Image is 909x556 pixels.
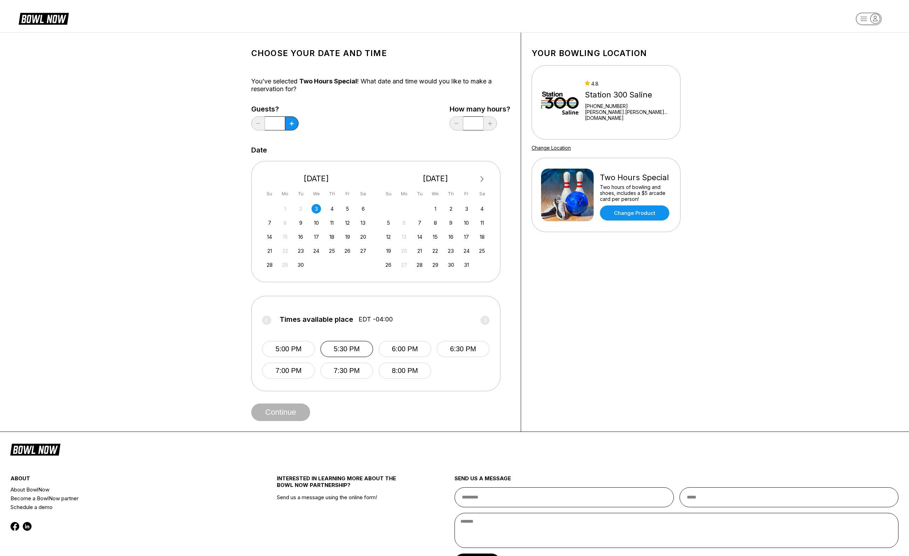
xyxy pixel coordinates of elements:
div: Not available Monday, September 1st, 2025 [280,204,290,213]
h1: Your bowling location [532,48,681,58]
div: Two hours of bowling and shoes, includes a $5 arcade card per person! [600,184,671,202]
div: Choose Thursday, September 25th, 2025 [327,246,337,256]
div: Choose Tuesday, October 14th, 2025 [415,232,424,242]
div: Sa [477,189,487,198]
img: Two Hours Special [541,169,594,221]
div: Two Hours Special [600,173,671,182]
div: We [312,189,321,198]
span: EDT -04:00 [358,316,393,323]
div: We [431,189,440,198]
a: [PERSON_NAME].[PERSON_NAME]...[DOMAIN_NAME] [585,109,671,121]
label: Guests? [251,105,299,113]
div: Choose Friday, September 5th, 2025 [343,204,352,213]
div: Su [265,189,274,198]
div: Choose Thursday, September 4th, 2025 [327,204,337,213]
div: Choose Wednesday, October 15th, 2025 [431,232,440,242]
div: Choose Friday, September 19th, 2025 [343,232,352,242]
h1: Choose your Date and time [251,48,510,58]
div: Choose Tuesday, September 30th, 2025 [296,260,306,270]
div: Not available Monday, October 13th, 2025 [399,232,409,242]
div: Choose Friday, October 24th, 2025 [462,246,471,256]
div: month 2025-10 [383,203,488,270]
div: Choose Thursday, October 30th, 2025 [446,260,456,270]
div: Choose Friday, October 3rd, 2025 [462,204,471,213]
div: Choose Friday, September 12th, 2025 [343,218,352,228]
div: Th [446,189,456,198]
div: Su [384,189,393,198]
div: 4.8 [585,81,671,87]
span: Two Hours Special [299,77,357,85]
a: Change Location [532,145,571,151]
span: Times available place [280,316,353,323]
div: Not available Monday, October 20th, 2025 [399,246,409,256]
div: Choose Sunday, September 28th, 2025 [265,260,274,270]
div: Choose Tuesday, September 16th, 2025 [296,232,306,242]
div: Mo [280,189,290,198]
button: 7:00 PM [262,362,315,379]
label: Date [251,146,267,154]
label: How many hours? [450,105,510,113]
div: Not available Monday, September 22nd, 2025 [280,246,290,256]
div: Tu [415,189,424,198]
div: Choose Wednesday, September 24th, 2025 [312,246,321,256]
div: month 2025-09 [264,203,369,270]
a: Become a BowlNow partner [11,494,233,503]
div: Choose Sunday, September 21st, 2025 [265,246,274,256]
div: Station 300 Saline [585,90,671,100]
div: Choose Friday, October 17th, 2025 [462,232,471,242]
div: Choose Saturday, October 18th, 2025 [477,232,487,242]
div: Choose Wednesday, September 3rd, 2025 [312,204,321,213]
button: 5:30 PM [320,341,373,357]
div: [DATE] [381,174,490,183]
a: Schedule a demo [11,503,233,511]
div: Choose Thursday, October 9th, 2025 [446,218,456,228]
div: Choose Thursday, October 2nd, 2025 [446,204,456,213]
div: [PHONE_NUMBER] [585,103,671,109]
div: Not available Tuesday, September 2nd, 2025 [296,204,306,213]
div: Choose Saturday, September 6th, 2025 [358,204,368,213]
button: 6:00 PM [378,341,431,357]
div: Choose Tuesday, October 28th, 2025 [415,260,424,270]
div: Choose Wednesday, October 8th, 2025 [431,218,440,228]
div: Choose Wednesday, October 1st, 2025 [431,204,440,213]
img: Station 300 Saline [541,76,579,129]
div: Choose Tuesday, September 23rd, 2025 [296,246,306,256]
div: Choose Tuesday, October 7th, 2025 [415,218,424,228]
div: Not available Monday, September 15th, 2025 [280,232,290,242]
div: Fr [343,189,352,198]
div: Choose Tuesday, October 21st, 2025 [415,246,424,256]
div: Choose Thursday, October 16th, 2025 [446,232,456,242]
button: 6:30 PM [437,341,490,357]
div: Choose Thursday, September 11th, 2025 [327,218,337,228]
div: Choose Saturday, September 20th, 2025 [358,232,368,242]
div: Mo [399,189,409,198]
button: 8:00 PM [378,362,431,379]
div: Choose Thursday, October 23rd, 2025 [446,246,456,256]
div: Choose Saturday, October 4th, 2025 [477,204,487,213]
div: Choose Thursday, September 18th, 2025 [327,232,337,242]
button: Next Month [477,174,488,185]
div: Choose Friday, October 10th, 2025 [462,218,471,228]
div: Not available Monday, September 29th, 2025 [280,260,290,270]
div: Not available Monday, October 27th, 2025 [399,260,409,270]
div: Choose Wednesday, October 22nd, 2025 [431,246,440,256]
div: You’ve selected ! What date and time would you like to make a reservation for? [251,77,510,93]
div: Choose Sunday, September 7th, 2025 [265,218,274,228]
div: Not available Monday, October 6th, 2025 [399,218,409,228]
div: Choose Sunday, October 5th, 2025 [384,218,393,228]
div: about [11,475,233,485]
div: Choose Sunday, October 19th, 2025 [384,246,393,256]
a: About BowlNow [11,485,233,494]
div: Fr [462,189,471,198]
div: Choose Sunday, September 14th, 2025 [265,232,274,242]
div: Choose Wednesday, October 29th, 2025 [431,260,440,270]
div: Choose Tuesday, September 9th, 2025 [296,218,306,228]
a: Change Product [600,205,669,221]
div: Choose Saturday, September 27th, 2025 [358,246,368,256]
div: Choose Wednesday, September 17th, 2025 [312,232,321,242]
button: 5:00 PM [262,341,315,357]
button: 7:30 PM [320,362,373,379]
div: Not available Monday, September 8th, 2025 [280,218,290,228]
div: Tu [296,189,306,198]
div: Choose Sunday, October 12th, 2025 [384,232,393,242]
